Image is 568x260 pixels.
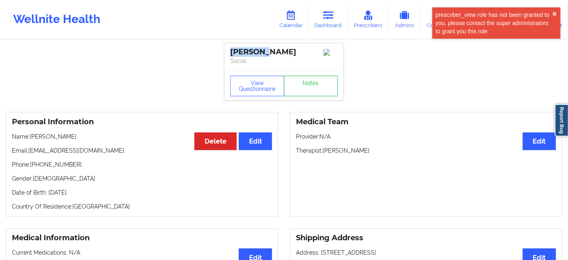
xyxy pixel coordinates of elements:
a: Coaches [420,6,455,33]
a: Calendar [273,6,309,33]
h3: Medical Information [12,233,272,243]
button: Delete [194,132,237,150]
p: Current Medications: N/A [12,248,272,257]
p: Gender: [DEMOGRAPHIC_DATA] [12,174,272,183]
h3: Personal Information [12,117,272,127]
p: Date of Birth: [DATE] [12,188,272,197]
button: Edit [523,132,556,150]
p: Social [230,57,338,65]
p: Address: [STREET_ADDRESS] [296,248,556,257]
a: Admins [388,6,420,33]
div: [PERSON_NAME] [230,47,338,57]
a: Notes [284,76,338,96]
button: close [552,11,557,17]
p: Name: [PERSON_NAME] [12,132,272,141]
p: Provider: N/A [296,132,556,141]
p: Phone: [PHONE_NUMBER] [12,160,272,169]
div: prescriber_view role has not been granted to you, please contact the super administrators to gran... [436,11,552,35]
p: Country Of Residence: [GEOGRAPHIC_DATA] [12,202,272,211]
a: Prescribers [348,6,389,33]
a: Dashboard [309,6,348,33]
img: Image%2Fplaceholer-image.png [323,49,338,56]
button: Edit [239,132,272,150]
a: Report Bug [555,104,568,137]
p: Therapist: [PERSON_NAME] [296,146,556,155]
h3: Medical Team [296,117,556,127]
button: View Questionnaire [230,76,284,96]
h3: Shipping Address [296,233,556,243]
p: Email: [EMAIL_ADDRESS][DOMAIN_NAME] [12,146,272,155]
